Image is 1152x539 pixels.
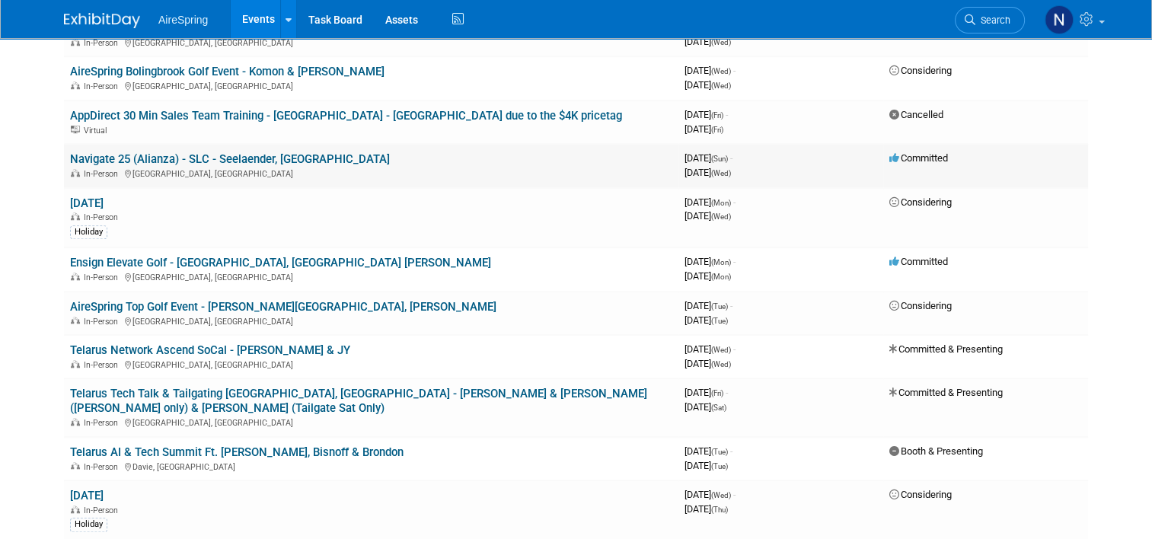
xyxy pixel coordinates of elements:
span: (Sun) [711,155,728,163]
span: [DATE] [684,256,736,267]
span: [DATE] [684,36,731,47]
span: [DATE] [684,65,736,76]
span: Booth & Presenting [889,445,983,457]
span: [DATE] [684,196,736,208]
span: (Mon) [711,273,731,281]
div: Davie, [GEOGRAPHIC_DATA] [70,460,672,472]
span: (Wed) [711,491,731,499]
div: [GEOGRAPHIC_DATA], [GEOGRAPHIC_DATA] [70,270,672,282]
div: [GEOGRAPHIC_DATA], [GEOGRAPHIC_DATA] [70,167,672,179]
span: [DATE] [684,270,731,282]
span: In-Person [84,273,123,282]
span: In-Person [84,317,123,327]
span: (Wed) [711,81,731,90]
span: Committed [889,256,948,267]
span: - [726,109,728,120]
a: AppDirect 30 Min Sales Team Training - [GEOGRAPHIC_DATA] - [GEOGRAPHIC_DATA] due to the $4K pricetag [70,109,622,123]
span: In-Person [84,38,123,48]
span: - [733,196,736,208]
a: Telarus Tech Talk & Tailgating [GEOGRAPHIC_DATA], [GEOGRAPHIC_DATA] - [PERSON_NAME] & [PERSON_NAM... [70,387,647,415]
a: Telarus AI & Tech Summit Ft. [PERSON_NAME], Bisnoff & Brondon [70,445,404,459]
img: Natalie Pyron [1045,5,1074,34]
a: [DATE] [70,196,104,210]
span: [DATE] [684,79,731,91]
span: [DATE] [684,460,728,471]
span: In-Person [84,360,123,370]
span: [DATE] [684,123,723,135]
span: [DATE] [684,210,731,222]
span: Considering [889,489,952,500]
span: (Wed) [711,212,731,221]
div: [GEOGRAPHIC_DATA], [GEOGRAPHIC_DATA] [70,416,672,428]
span: In-Person [84,212,123,222]
span: [DATE] [684,300,732,311]
img: In-Person Event [71,462,80,470]
a: Telarus Network Ascend SoCal - [PERSON_NAME] & JY [70,343,350,357]
div: [GEOGRAPHIC_DATA], [GEOGRAPHIC_DATA] [70,314,672,327]
span: Virtual [84,126,111,136]
div: [GEOGRAPHIC_DATA], [GEOGRAPHIC_DATA] [70,358,672,370]
span: [DATE] [684,387,728,398]
span: Committed & Presenting [889,387,1003,398]
span: - [733,65,736,76]
span: [DATE] [684,401,726,413]
span: Considering [889,300,952,311]
img: In-Person Event [71,360,80,368]
a: Ensign Elevate Golf - [GEOGRAPHIC_DATA], [GEOGRAPHIC_DATA] [PERSON_NAME] [70,256,491,269]
span: [DATE] [684,489,736,500]
span: (Mon) [711,199,731,207]
span: Cancelled [889,109,943,120]
img: In-Person Event [71,81,80,89]
span: In-Person [84,81,123,91]
span: Search [975,14,1010,26]
span: - [730,445,732,457]
div: [GEOGRAPHIC_DATA], [GEOGRAPHIC_DATA] [70,79,672,91]
span: (Thu) [711,506,728,514]
span: - [726,387,728,398]
span: (Wed) [711,38,731,46]
img: In-Person Event [71,418,80,426]
img: In-Person Event [71,38,80,46]
img: In-Person Event [71,317,80,324]
span: [DATE] [684,445,732,457]
span: [DATE] [684,343,736,355]
img: Virtual Event [71,126,80,133]
span: (Wed) [711,360,731,368]
span: [DATE] [684,109,728,120]
span: [DATE] [684,152,732,164]
span: Considering [889,65,952,76]
img: In-Person Event [71,506,80,513]
span: AireSpring [158,14,208,26]
span: In-Person [84,506,123,515]
span: - [733,256,736,267]
span: (Mon) [711,258,731,266]
img: In-Person Event [71,169,80,177]
span: In-Person [84,418,123,428]
span: In-Person [84,462,123,472]
span: In-Person [84,169,123,179]
span: - [730,300,732,311]
span: (Tue) [711,462,728,470]
img: ExhibitDay [64,13,140,28]
span: (Tue) [711,448,728,456]
a: [DATE] [70,489,104,502]
span: (Fri) [711,111,723,120]
span: - [730,152,732,164]
span: Considering [889,196,952,208]
div: [GEOGRAPHIC_DATA], [GEOGRAPHIC_DATA] [70,36,672,48]
span: - [733,343,736,355]
span: (Wed) [711,346,731,354]
a: AireSpring Bolingbrook Golf Event - Komon & [PERSON_NAME] [70,65,385,78]
span: Committed [889,152,948,164]
a: AireSpring Top Golf Event - [PERSON_NAME][GEOGRAPHIC_DATA], [PERSON_NAME] [70,300,496,314]
span: [DATE] [684,167,731,178]
span: (Wed) [711,169,731,177]
span: [DATE] [684,314,728,326]
a: Navigate 25 (Alianza) - SLC - Seelaender, [GEOGRAPHIC_DATA] [70,152,390,166]
span: (Fri) [711,389,723,397]
span: Committed & Presenting [889,343,1003,355]
span: [DATE] [684,503,728,515]
span: (Wed) [711,67,731,75]
span: (Sat) [711,403,726,412]
span: (Tue) [711,302,728,311]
